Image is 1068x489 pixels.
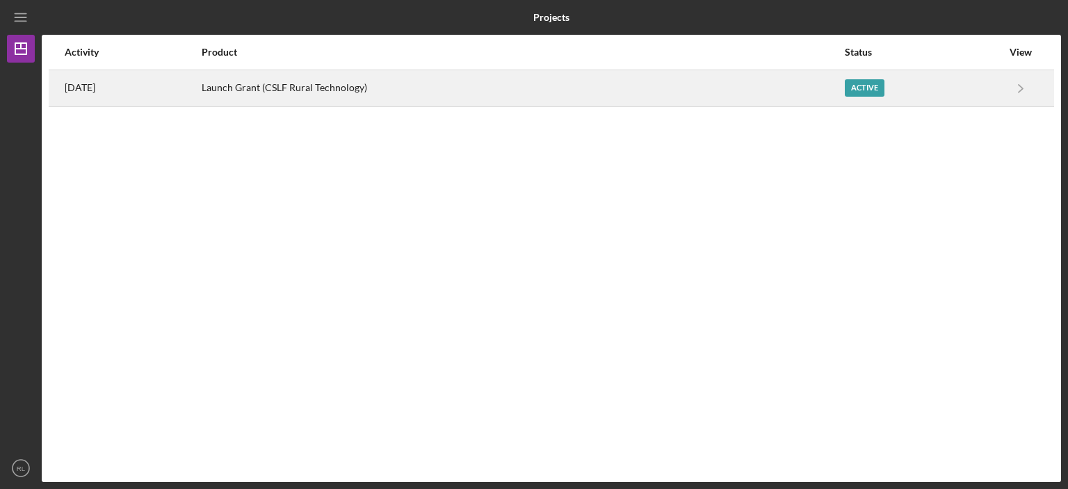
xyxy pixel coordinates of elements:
[65,82,95,93] time: 2025-07-28 20:58
[1003,47,1038,58] div: View
[65,47,200,58] div: Activity
[845,79,884,97] div: Active
[202,71,844,106] div: Launch Grant (CSLF Rural Technology)
[202,47,844,58] div: Product
[7,454,35,482] button: RL
[533,12,569,23] b: Projects
[17,465,26,472] text: RL
[845,47,1002,58] div: Status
